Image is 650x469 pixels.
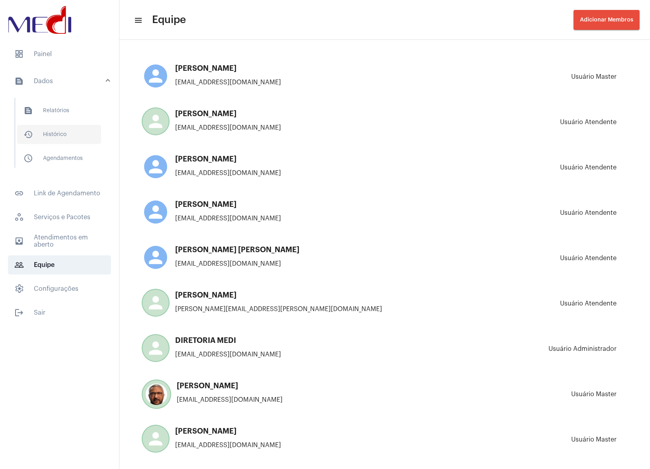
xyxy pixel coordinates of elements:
[8,232,111,251] span: Atendimentos em aberto
[14,76,24,86] mat-icon: sidenav icon
[144,427,167,450] mat-icon: person
[144,337,423,344] h3: DIRETORIA MEDI
[144,64,167,88] mat-icon: person
[5,68,119,94] mat-expansion-panel-header: sidenav iconDados
[144,200,423,208] h3: [PERSON_NAME]
[548,345,617,364] p: Usuário Administrador
[560,164,617,183] p: Usuário Atendente
[144,382,169,407] img: a51b4fe3-3845-b925-1bc9-ddb38e5af5ca.jpg
[144,110,423,118] h3: [PERSON_NAME]
[8,255,111,274] span: Equipe
[6,4,73,36] img: d3a1b5fa-500b-b90f-5a1c-719c20e9830b.png
[23,154,33,163] mat-icon: sidenav icon
[144,260,423,267] p: [EMAIL_ADDRESS][DOMAIN_NAME]
[144,79,423,86] p: [EMAIL_ADDRESS][DOMAIN_NAME]
[144,382,423,390] h3: [PERSON_NAME]
[14,76,106,86] mat-panel-title: Dados
[144,427,423,435] h3: [PERSON_NAME]
[14,236,24,246] mat-icon: sidenav icon
[144,200,167,224] mat-icon: person
[560,300,617,319] p: Usuário Atendente
[14,284,24,294] span: sidenav icon
[8,45,111,64] span: Painel
[144,110,167,133] mat-icon: person
[144,306,423,313] p: [PERSON_NAME][EMAIL_ADDRESS][PERSON_NAME][DOMAIN_NAME]
[5,94,119,179] div: sidenav iconDados
[574,10,640,30] button: Adicionar Membros
[8,184,111,203] span: Link de Agendamento
[17,125,101,144] span: Histórico
[8,279,111,298] span: Configurações
[8,303,111,322] span: Sair
[144,351,423,358] p: [EMAIL_ADDRESS][DOMAIN_NAME]
[14,49,24,59] span: sidenav icon
[144,246,167,269] mat-icon: person
[560,209,617,228] p: Usuário Atendente
[144,246,423,254] h3: [PERSON_NAME] [PERSON_NAME]
[144,124,423,131] p: [EMAIL_ADDRESS][DOMAIN_NAME]
[17,101,101,120] span: Relatórios
[144,155,423,163] h3: [PERSON_NAME]
[144,291,167,314] mat-icon: person
[580,17,633,23] span: Adicionar Membros
[144,396,423,403] p: [EMAIL_ADDRESS][DOMAIN_NAME]
[560,119,617,138] p: Usuário Atendente
[571,73,617,92] p: Usuário Master
[14,260,24,270] mat-icon: sidenav icon
[144,291,423,299] h3: [PERSON_NAME]
[571,391,617,410] p: Usuário Master
[23,106,33,115] mat-icon: sidenav icon
[8,208,111,227] span: Serviços e Pacotes
[144,169,423,177] p: [EMAIL_ADDRESS][DOMAIN_NAME]
[144,155,167,178] mat-icon: person
[144,442,423,449] p: [EMAIL_ADDRESS][DOMAIN_NAME]
[14,308,24,317] mat-icon: sidenav icon
[144,64,423,72] h3: [PERSON_NAME]
[152,14,186,26] span: Equipe
[560,255,617,274] p: Usuário Atendente
[144,215,423,222] p: [EMAIL_ADDRESS][DOMAIN_NAME]
[571,436,617,455] p: Usuário Master
[23,130,33,139] mat-icon: sidenav icon
[14,189,24,198] mat-icon: sidenav icon
[134,16,142,25] mat-icon: sidenav icon
[14,212,24,222] span: sidenav icon
[17,149,101,168] span: Agendamentos
[144,337,167,360] mat-icon: person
